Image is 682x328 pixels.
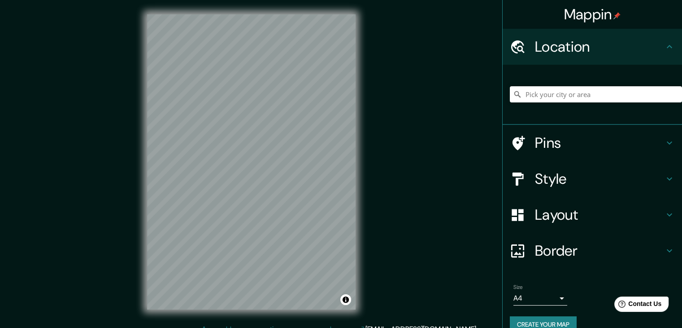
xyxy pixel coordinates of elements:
h4: Border [535,242,664,260]
iframe: Help widget launcher [602,293,672,318]
div: Style [503,161,682,197]
div: Border [503,233,682,269]
canvas: Map [147,14,356,310]
h4: Mappin [564,5,621,23]
input: Pick your city or area [510,86,682,102]
label: Size [513,284,523,291]
img: pin-icon.png [613,12,621,19]
h4: Location [535,38,664,56]
h4: Layout [535,206,664,224]
div: A4 [513,291,567,306]
div: Layout [503,197,682,233]
div: Location [503,29,682,65]
div: Pins [503,125,682,161]
h4: Style [535,170,664,188]
button: Toggle attribution [340,294,351,305]
h4: Pins [535,134,664,152]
